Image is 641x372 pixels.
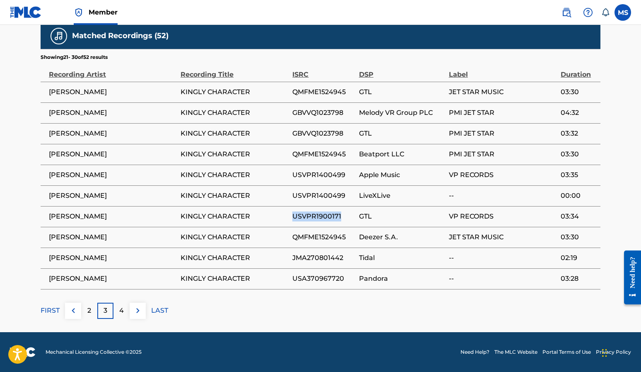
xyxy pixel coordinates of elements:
span: [PERSON_NAME] [49,274,176,284]
img: right [133,306,143,316]
span: USVPR1400499 [292,170,354,180]
span: GTL [359,212,445,221]
span: [PERSON_NAME] [49,108,176,118]
div: Label [449,61,557,80]
span: [PERSON_NAME] [49,253,176,263]
span: LiveXLive [359,191,445,201]
span: [PERSON_NAME] [49,129,176,139]
span: 03:28 [561,274,596,284]
div: Recording Title [181,61,288,80]
img: Top Rightsholder [74,7,84,17]
div: Notifications [601,8,610,17]
span: KINGLY CHARACTER [181,253,288,263]
div: Help [580,4,596,21]
p: FIRST [41,306,60,316]
a: Privacy Policy [596,348,631,356]
p: LAST [151,306,168,316]
span: GBVVQ1023798 [292,108,354,118]
span: KINGLY CHARACTER [181,212,288,221]
span: KINGLY CHARACTER [181,170,288,180]
span: Beatport LLC [359,149,445,159]
img: MLC Logo [10,6,42,18]
img: help [583,7,593,17]
a: The MLC Website [494,348,537,356]
div: Duration [561,61,596,80]
span: 03:30 [561,232,596,242]
div: Recording Artist [49,61,176,80]
span: Melody VR Group PLC [359,108,445,118]
span: KINGLY CHARACTER [181,108,288,118]
a: Need Help? [460,348,489,356]
span: Tidal [359,253,445,263]
span: GTL [359,87,445,97]
span: 03:32 [561,129,596,139]
span: -- [449,274,557,284]
img: search [561,7,571,17]
span: USVPR1900171 [292,212,354,221]
span: 03:35 [561,170,596,180]
span: -- [449,253,557,263]
span: USA370967720 [292,274,354,284]
iframe: Resource Center [618,244,641,311]
span: KINGLY CHARACTER [181,149,288,159]
span: 00:00 [561,191,596,201]
div: ISRC [292,61,354,80]
span: KINGLY CHARACTER [181,191,288,201]
span: KINGLY CHARACTER [181,274,288,284]
span: VP RECORDS [449,170,557,180]
div: DSP [359,61,445,80]
span: VP RECORDS [449,212,557,221]
span: Mechanical Licensing Collective © 2025 [46,348,142,356]
span: PMI JET STAR [449,149,557,159]
img: left [68,306,78,316]
span: [PERSON_NAME] [49,191,176,201]
span: QMFME1524945 [292,232,354,242]
span: USVPR1400499 [292,191,354,201]
p: 3 [104,306,107,316]
a: Public Search [558,4,575,21]
img: Matched Recordings [54,31,64,41]
span: 03:34 [561,212,596,221]
span: JMA270801442 [292,253,354,263]
span: QMFME1524945 [292,149,354,159]
span: PMI JET STAR [449,108,557,118]
span: GBVVQ1023798 [292,129,354,139]
span: 02:19 [561,253,596,263]
span: Member [89,7,118,17]
span: JET STAR MUSIC [449,87,557,97]
span: 03:30 [561,87,596,97]
div: User Menu [614,4,631,21]
div: Drag [602,340,607,365]
p: 4 [119,306,124,316]
img: logo [10,347,36,357]
span: 03:30 [561,149,596,159]
span: KINGLY CHARACTER [181,232,288,242]
span: QMFME1524945 [292,87,354,97]
span: [PERSON_NAME] [49,212,176,221]
span: PMI JET STAR [449,129,557,139]
span: [PERSON_NAME] [49,232,176,242]
span: KINGLY CHARACTER [181,87,288,97]
span: Apple Music [359,170,445,180]
span: [PERSON_NAME] [49,149,176,159]
p: Showing 21 - 30 of 52 results [41,53,108,61]
span: Pandora [359,274,445,284]
iframe: Chat Widget [600,332,641,372]
p: 2 [87,306,91,316]
a: Portal Terms of Use [542,348,591,356]
span: Deezer S.A. [359,232,445,242]
span: [PERSON_NAME] [49,170,176,180]
span: GTL [359,129,445,139]
span: JET STAR MUSIC [449,232,557,242]
span: 04:32 [561,108,596,118]
h5: Matched Recordings (52) [72,31,169,41]
span: -- [449,191,557,201]
span: KINGLY CHARACTER [181,129,288,139]
span: [PERSON_NAME] [49,87,176,97]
